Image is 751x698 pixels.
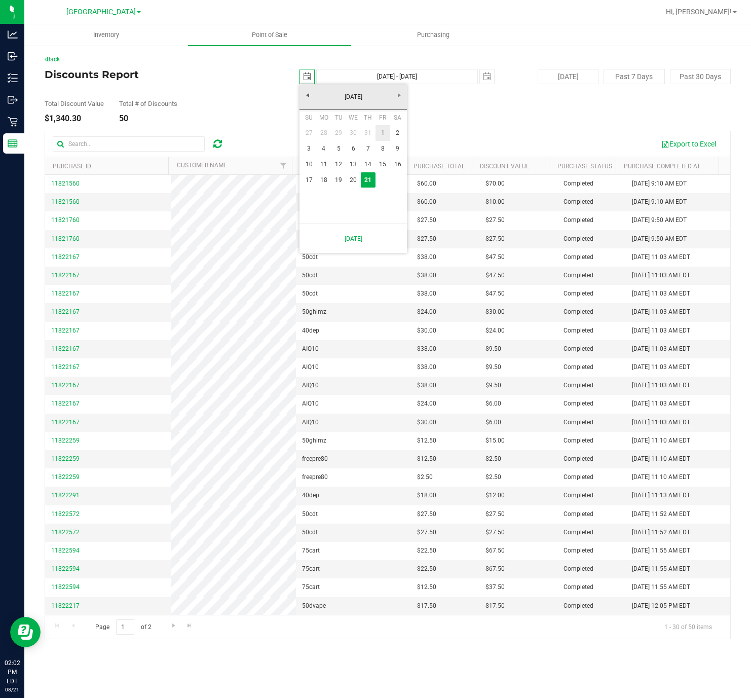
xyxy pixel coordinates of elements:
a: 18 [316,172,331,188]
span: $17.50 [417,601,436,611]
a: Go to the last page [182,619,197,633]
span: [DATE] 11:03 AM EDT [632,418,690,427]
th: Tuesday [331,110,346,125]
span: Point of Sale [238,30,301,40]
a: Inventory [24,24,188,46]
a: 14 [361,157,375,172]
span: Completed [564,344,593,354]
span: $15.00 [485,436,505,446]
input: Search... [53,136,205,152]
span: 50cdt [302,252,318,262]
span: Completed [564,509,593,519]
span: $67.50 [485,564,505,574]
span: 50ghlmz [302,436,326,446]
button: [DATE] [538,69,598,84]
a: Purchasing [351,24,515,46]
span: 11822167 [51,327,80,334]
a: Purchase Status [557,163,612,170]
span: 50cdt [302,528,318,537]
span: 11822572 [51,529,80,536]
span: $9.50 [485,362,501,372]
span: $27.50 [485,509,505,519]
span: $12.50 [417,582,436,592]
a: 11 [316,157,331,172]
span: $9.50 [485,344,501,354]
span: [DATE] 11:03 AM EDT [632,326,690,336]
span: 11822167 [51,272,80,279]
span: 11822217 [51,602,80,609]
span: Completed [564,252,593,262]
span: $38.00 [417,271,436,280]
h4: Discounts Report [45,69,273,80]
span: [DATE] 12:05 PM EDT [632,601,690,611]
span: $12.50 [417,436,436,446]
span: 11821760 [51,216,80,224]
div: 50 [119,115,177,123]
a: Back [45,56,60,63]
span: 75cart [302,582,320,592]
span: $12.00 [485,491,505,500]
span: Completed [564,472,593,482]
span: Completed [564,491,593,500]
span: Completed [564,436,593,446]
span: 11822594 [51,547,80,554]
span: $12.50 [417,454,436,464]
span: Completed [564,197,593,207]
button: Export to Excel [655,135,723,153]
span: Completed [564,601,593,611]
input: 1 [116,619,134,635]
span: $17.50 [485,601,505,611]
span: $38.00 [417,381,436,390]
span: $30.00 [417,326,436,336]
span: [DATE] 9:10 AM EDT [632,197,687,207]
span: Completed [564,289,593,299]
span: [DATE] 11:03 AM EDT [632,307,690,317]
span: [DATE] 11:03 AM EDT [632,381,690,390]
span: $24.00 [485,326,505,336]
a: 30 [346,125,361,141]
span: AIQ10 [302,399,319,409]
span: Completed [564,399,593,409]
span: [DATE] 11:55 AM EDT [632,582,690,592]
span: $38.00 [417,289,436,299]
span: $60.00 [417,197,436,207]
a: [DATE] [305,228,401,249]
a: 3 [302,141,316,157]
span: 11822291 [51,492,80,499]
th: Monday [316,110,331,125]
a: 17 [302,172,316,188]
span: freepre80 [302,472,328,482]
a: 27 [302,125,316,141]
td: Current focused date is Thursday, August 21, 2025 [361,172,375,188]
th: Friday [375,110,390,125]
span: [GEOGRAPHIC_DATA] [66,8,136,16]
th: Thursday [361,110,375,125]
span: [DATE] 9:50 AM EDT [632,215,687,225]
span: freepre80 [302,454,328,464]
span: [DATE] 11:13 AM EDT [632,491,690,500]
a: Purchase Total [414,163,465,170]
span: Completed [564,362,593,372]
a: [DATE] [299,89,408,105]
span: AIQ10 [302,344,319,354]
span: 50cdt [302,289,318,299]
p: 08/21 [5,686,20,693]
a: Purchase Completed At [624,163,700,170]
span: [DATE] 11:03 AM EDT [632,271,690,280]
span: $38.00 [417,344,436,354]
div: Total # of Discounts [119,100,177,107]
span: Completed [564,546,593,556]
span: AIQ10 [302,381,319,390]
span: 11822259 [51,437,80,444]
span: $27.50 [485,234,505,244]
a: 28 [316,125,331,141]
span: 75cart [302,564,320,574]
span: 11822167 [51,308,80,315]
span: 11822167 [51,253,80,261]
span: $30.00 [417,418,436,427]
a: 8 [375,141,390,157]
inline-svg: Analytics [8,29,18,40]
a: 9 [390,141,405,157]
span: 11821760 [51,235,80,242]
span: $47.50 [485,252,505,262]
